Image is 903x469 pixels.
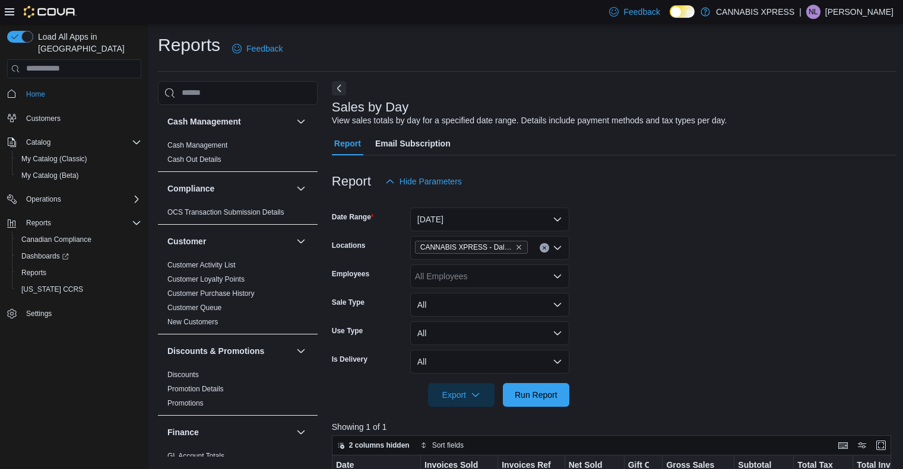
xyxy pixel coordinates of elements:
[17,152,92,166] a: My Catalog (Classic)
[167,116,241,127] h3: Cash Management
[553,243,562,253] button: Open list of options
[2,305,146,322] button: Settings
[167,304,221,312] a: Customer Queue
[12,151,146,167] button: My Catalog (Classic)
[26,138,50,147] span: Catalog
[375,132,451,155] span: Email Subscription
[17,282,88,296] a: [US_STATE] CCRS
[332,174,371,189] h3: Report
[167,183,292,194] button: Compliance
[332,114,727,127] div: View sales totals by day for a specified date range. Details include payment methods and tax type...
[21,285,83,294] span: [US_STATE] CCRS
[21,192,66,206] button: Operations
[17,282,141,296] span: Washington CCRS
[2,191,146,208] button: Operations
[332,100,409,114] h3: Sales by Day
[799,5,801,19] p: |
[167,116,292,127] button: Cash Management
[21,135,141,149] span: Catalog
[167,303,221,312] span: Customer Queue
[2,134,146,151] button: Catalog
[21,111,65,126] a: Customers
[167,275,245,283] a: Customer Loyalty Points
[2,215,146,231] button: Reports
[167,426,199,438] h3: Finance
[294,114,308,129] button: Cash Management
[12,167,146,184] button: My Catalog (Beta)
[21,251,69,261] span: Dashboards
[158,258,318,334] div: Customer
[540,243,549,253] button: Clear input
[332,326,363,336] label: Use Type
[410,350,569,374] button: All
[167,289,255,298] a: Customer Purchase History
[167,208,284,216] a: OCS Transaction Submission Details
[21,216,141,230] span: Reports
[332,298,365,307] label: Sale Type
[332,355,367,364] label: Is Delivery
[167,385,224,393] a: Promotion Details
[21,268,46,277] span: Reports
[332,81,346,95] button: Next
[623,6,660,18] span: Feedback
[503,383,569,407] button: Run Report
[158,205,318,224] div: Compliance
[167,345,264,357] h3: Discounts & Promotions
[158,368,318,415] div: Discounts & Promotions
[26,218,51,228] span: Reports
[167,371,199,379] a: Discounts
[26,90,45,99] span: Home
[836,438,850,452] button: Keyboard shortcuts
[167,345,292,357] button: Discounts & Promotions
[167,370,199,379] span: Discounts
[12,231,146,248] button: Canadian Compliance
[670,5,695,18] input: Dark Mode
[332,212,374,222] label: Date Range
[17,266,141,280] span: Reports
[809,5,818,19] span: NL
[26,114,61,123] span: Customers
[167,399,204,407] a: Promotions
[21,111,141,126] span: Customers
[294,181,308,196] button: Compliance
[435,383,487,407] span: Export
[167,317,218,327] span: New Customers
[294,234,308,248] button: Customer
[400,176,462,187] span: Hide Parameters
[12,281,146,298] button: [US_STATE] CCRS
[167,155,221,164] a: Cash Out Details
[2,110,146,127] button: Customers
[246,43,283,55] span: Feedback
[167,426,292,438] button: Finance
[2,85,146,103] button: Home
[410,321,569,345] button: All
[806,5,820,19] div: Nathan Lawlor
[410,208,569,231] button: [DATE]
[17,232,141,247] span: Canadian Compliance
[12,248,146,264] a: Dashboards
[332,421,897,433] p: Showing 1 of 1
[428,383,495,407] button: Export
[17,168,84,183] a: My Catalog (Beta)
[415,241,528,254] span: CANNABIS XPRESS - Dalhousie (William Street)
[17,232,96,247] a: Canadian Compliance
[294,425,308,439] button: Finance
[167,141,227,149] a: Cash Management
[167,235,206,247] h3: Customer
[17,249,74,263] a: Dashboards
[21,87,50,101] a: Home
[17,168,141,183] span: My Catalog (Beta)
[334,132,361,155] span: Report
[167,451,224,461] span: GL Account Totals
[158,33,220,57] h1: Reports
[167,318,218,326] a: New Customers
[432,441,464,450] span: Sort fields
[12,264,146,281] button: Reports
[167,289,255,298] span: Customer Purchase History
[332,241,366,250] label: Locations
[7,81,141,353] nav: Complex example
